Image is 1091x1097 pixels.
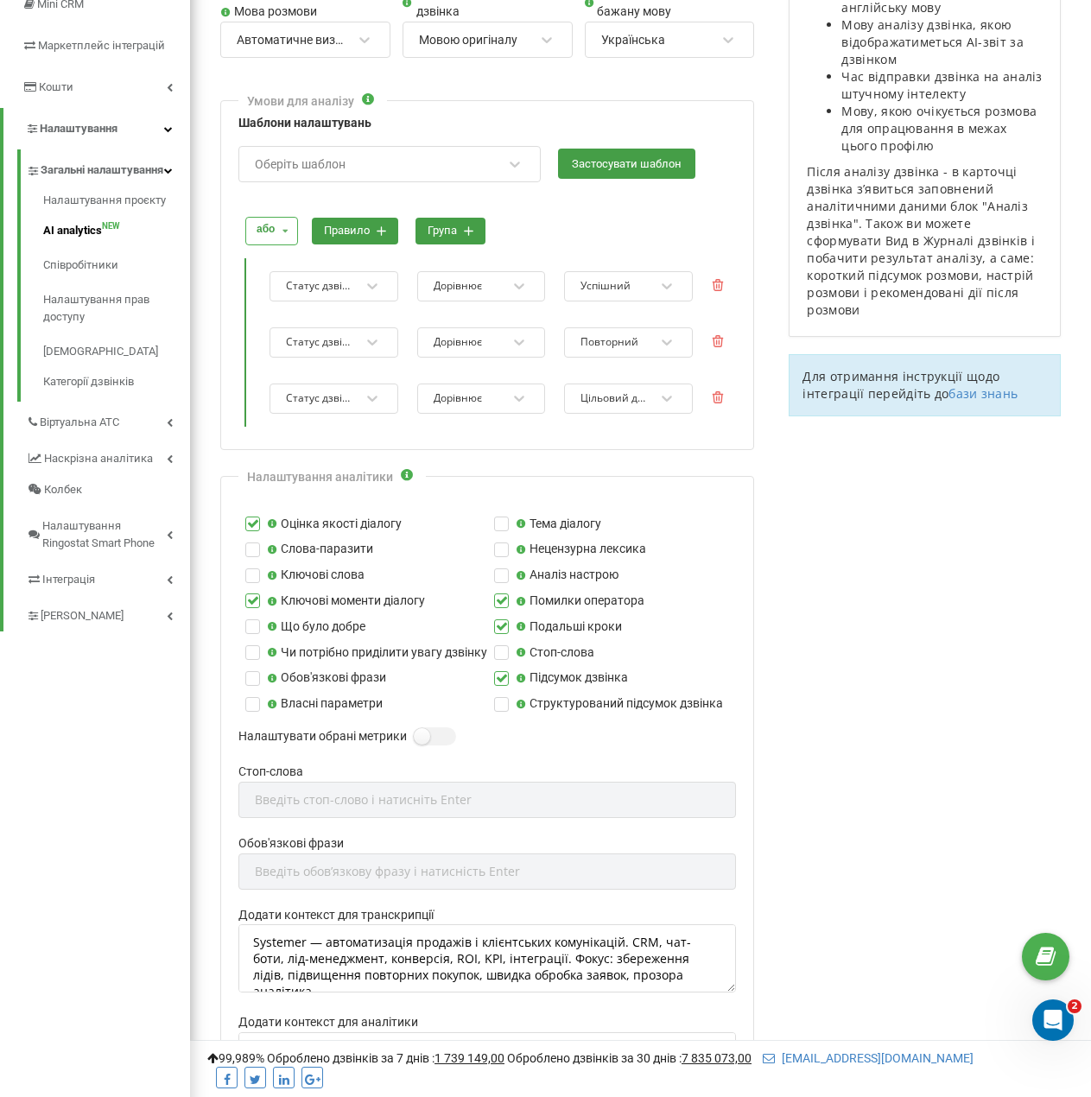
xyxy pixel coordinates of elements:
label: Ключові слова [267,566,365,585]
label: Аналіз настрою [516,566,618,585]
span: [PERSON_NAME] [41,607,124,625]
a: Інтеграція [26,559,190,595]
div: Статус дзвінка [286,335,356,349]
label: Обов'язкові фрази [267,669,386,688]
a: Колбек [26,474,190,505]
p: Після аналізу дзвінка - в карточці дзвінка зʼявиться заповнений аналітичними даними блок "Аналіз ... [807,163,1043,319]
div: Дорівнює [434,335,482,349]
a: Віртуальна АТС [26,402,190,438]
span: Маркетплейс інтеграцій [38,39,165,52]
label: Додати контекст для аналітики [238,1013,736,1032]
div: Повторний [580,335,638,349]
span: Загальні налаштування [41,162,163,179]
p: Для отримання інструкції щодо інтеграції перейдіть до [802,368,1047,403]
li: Час відправки дзвінка на аналіз штучному інтелекту [841,68,1043,103]
a: Наскрізна аналітика [26,438,190,474]
a: [DEMOGRAPHIC_DATA] [43,334,190,369]
a: Налаштування прав доступу [43,282,190,334]
div: Статус дзвінка [286,279,356,293]
span: Інтеграція [42,571,95,588]
div: Налаштування аналітики [247,468,393,485]
span: Налаштування [40,122,117,135]
textarea: Systemer — автоматизація продажів і клієнтських комунікацій. CRM, чат-боти, лід-менеджмент, конве... [238,924,736,992]
span: 2 [1068,999,1081,1013]
a: [EMAIL_ADDRESS][DOMAIN_NAME] [763,1051,974,1065]
button: група [415,218,485,244]
a: Налаштування [3,108,190,149]
label: Структурований підсумок дзвінка [516,694,723,713]
label: Тема діалогу [516,515,601,534]
label: Слова-паразити [267,540,373,559]
div: Умови для аналізу [247,92,354,110]
label: Підсумок дзвінка [516,669,628,688]
div: або [257,221,275,238]
iframe: Intercom live chat [1032,999,1074,1041]
a: Загальні налаштування [26,149,190,186]
div: Автоматичне визначення мови [237,32,348,48]
span: Оброблено дзвінків за 30 днів : [507,1051,752,1065]
label: Стоп-слова [516,644,594,663]
span: Налаштування Ringostat Smart Phone [42,517,167,552]
div: Статус дзвінка [286,391,356,405]
div: Успішний [580,279,631,293]
span: Кошти [39,80,73,93]
div: Українська [601,32,665,48]
div: Дорівнює [434,391,482,405]
button: правило [312,218,398,244]
label: Стоп-слова [238,763,736,782]
label: Налаштувати обрані метрики [238,727,407,746]
label: Нецензурна лексика [516,540,646,559]
a: AI analyticsNEW [43,213,190,248]
label: Мова розмови [220,3,390,22]
span: Оброблено дзвінків за 7 днів : [267,1051,504,1065]
button: Застосувати шаблон [558,149,695,179]
span: Віртуальна АТС [40,414,119,431]
span: Колбек [44,481,82,498]
label: Власні параметри [267,694,383,713]
div: Оберіть шаблон [255,158,346,170]
div: Дорівнює [434,279,482,293]
span: Наскрізна аналітика [44,450,153,467]
label: Чи потрібно приділити увагу дзвінку [267,644,487,663]
label: Помилки оператора [516,592,644,611]
label: Обов'язкові фрази [238,834,736,853]
label: Ключові моменти діалогу [267,592,425,611]
li: Мову, якою очікується розмова для опрацювання в межах цього профілю [841,103,1043,155]
a: Співробітники [43,248,190,282]
li: Мову аналізу дзвінка, якою відображатиметься AI-звіт за дзвінком [841,16,1043,68]
label: Подальші кроки [516,618,622,637]
label: Що було добре [267,618,365,637]
label: Шаблони налаштувань [238,114,736,133]
a: Налаштування проєкту [43,192,190,213]
a: Налаштування Ringostat Smart Phone [26,505,190,559]
div: Мовою оригіналу [419,32,517,48]
span: 99,989% [207,1051,264,1065]
div: Цільовий дзвінок [580,391,650,405]
u: 1 739 149,00 [434,1051,504,1065]
label: Оцінка якості діалогу [267,515,402,534]
u: 7 835 073,00 [682,1051,752,1065]
a: бази знань [948,385,1018,402]
label: Додати контекст для транскрипції [238,906,736,925]
a: [PERSON_NAME] [26,595,190,631]
a: Категорії дзвінків [43,369,190,390]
